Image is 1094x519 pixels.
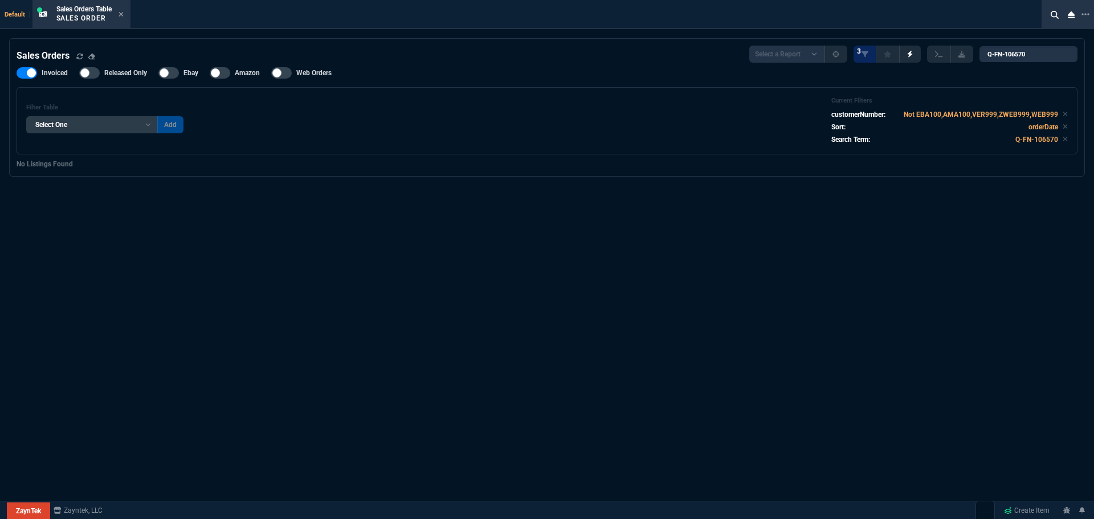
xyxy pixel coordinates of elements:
[17,49,70,63] h4: Sales Orders
[183,68,198,77] span: Ebay
[296,68,332,77] span: Web Orders
[235,68,260,77] span: Amazon
[831,97,1068,105] h6: Current Filters
[5,11,30,18] span: Default
[1046,8,1063,22] nx-icon: Search
[1063,8,1079,22] nx-icon: Close Workbench
[42,68,68,77] span: Invoiced
[857,47,861,56] span: 3
[1028,123,1058,131] code: orderDate
[119,10,124,19] nx-icon: Close Tab
[831,134,870,145] p: Search Term:
[904,111,1058,118] code: Not EBA100,AMA100,VER999,ZWEB999,WEB999
[26,104,183,112] h6: Filter Table
[999,502,1054,519] a: Create Item
[56,5,112,13] span: Sales Orders Table
[979,46,1077,62] input: Search
[50,505,106,516] a: msbcCompanyName
[56,14,112,23] p: Sales Order
[831,122,846,132] p: Sort:
[1015,136,1058,144] code: Q-FN-106570
[1081,9,1089,20] nx-icon: Open New Tab
[104,68,147,77] span: Released Only
[831,109,885,120] p: customerNumber:
[17,159,1077,169] p: No Listings Found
